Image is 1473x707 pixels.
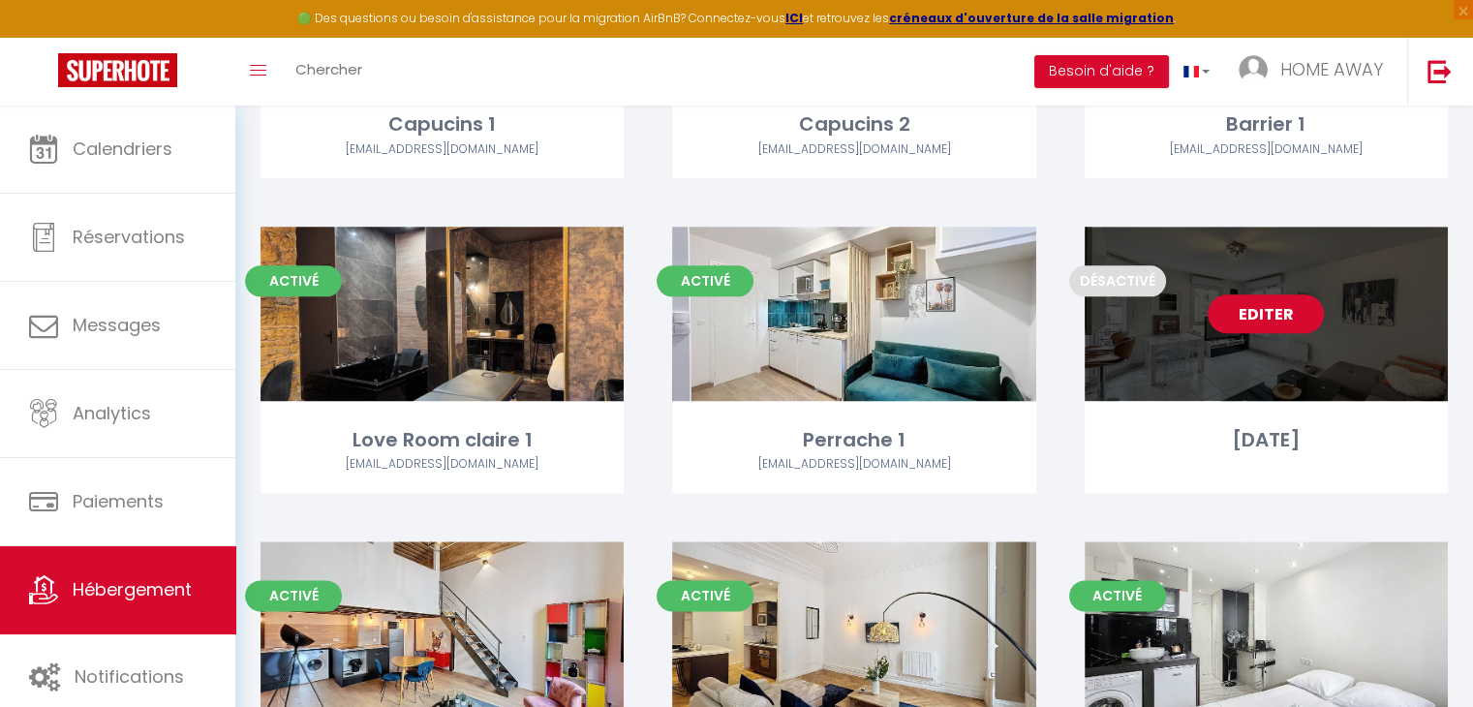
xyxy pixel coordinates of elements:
span: Messages [73,313,161,337]
div: Airbnb [261,140,624,159]
span: Activé [657,580,753,611]
a: Editer [1208,294,1324,333]
button: Besoin d'aide ? [1034,55,1169,88]
iframe: Chat [1391,620,1458,692]
div: Airbnb [672,455,1035,474]
img: Super Booking [58,53,177,87]
img: ... [1239,55,1268,84]
span: Chercher [295,59,362,79]
span: Hébergement [73,577,192,601]
div: Airbnb [1085,140,1448,159]
div: Capucins 1 [261,109,624,139]
span: Activé [245,265,342,296]
img: logout [1427,59,1452,83]
span: Notifications [75,664,184,689]
span: Désactivé [1069,265,1166,296]
div: Capucins 2 [672,109,1035,139]
span: Activé [1069,580,1166,611]
a: Chercher [281,38,377,106]
div: [DATE] [1085,425,1448,455]
span: Réservations [73,225,185,249]
span: HOME AWAY [1280,57,1383,81]
span: Calendriers [73,137,172,161]
a: ... HOME AWAY [1224,38,1407,106]
div: Perrache 1 [672,425,1035,455]
a: ICI [785,10,803,26]
div: Airbnb [261,455,624,474]
span: Analytics [73,401,151,425]
div: Barrier 1 [1085,109,1448,139]
button: Ouvrir le widget de chat LiveChat [15,8,74,66]
a: créneaux d'ouverture de la salle migration [889,10,1174,26]
div: Love Room claire 1 [261,425,624,455]
span: Paiements [73,489,164,513]
span: Activé [657,265,753,296]
span: Activé [245,580,342,611]
div: Airbnb [672,140,1035,159]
